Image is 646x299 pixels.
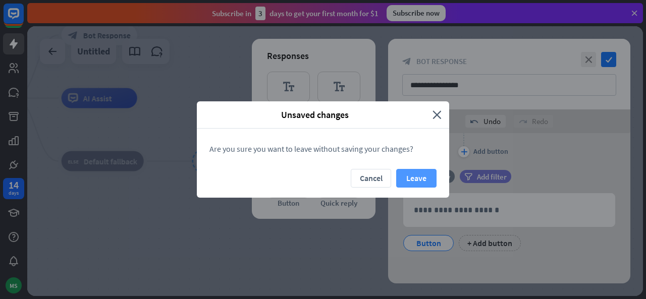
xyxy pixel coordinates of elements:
[433,109,442,121] i: close
[351,169,391,188] button: Cancel
[396,169,437,188] button: Leave
[209,144,413,154] span: Are you sure you want to leave without saving your changes?
[8,4,38,34] button: Open LiveChat chat widget
[204,109,425,121] span: Unsaved changes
